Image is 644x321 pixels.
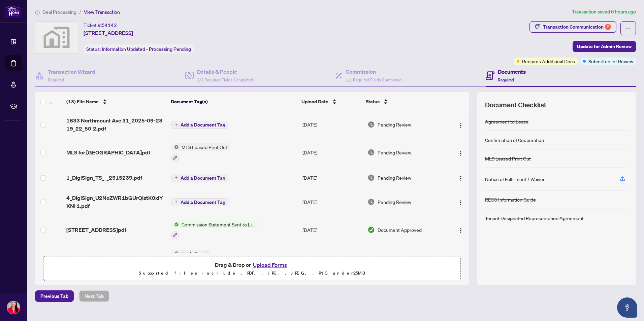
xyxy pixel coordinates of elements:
[626,26,631,31] span: ellipsis
[171,174,228,182] button: Add a Document Tag
[179,221,259,228] span: Commission Statement Sent to Listing Brokerage
[171,250,210,268] button: Status IconTrade Sheet
[84,9,120,15] span: View Transaction
[572,8,636,16] article: Transaction saved 6 hours ago
[181,200,225,205] span: Add a Document Tag
[102,46,191,52] span: Information Updated - Processing Pending
[171,121,228,129] button: Add a Document Tag
[84,44,194,53] div: Status:
[485,214,584,222] div: Tenant Designated Representation Agreement
[84,29,133,37] span: [STREET_ADDRESS]
[174,176,178,179] span: plus
[79,8,81,16] li: /
[458,228,463,233] img: Logo
[197,68,253,76] h4: Details & People
[301,98,328,105] span: Upload Date
[5,5,22,17] img: logo
[47,269,456,277] p: Supported files include .PDF, .JPG, .JPEG, .PNG under 25 MB
[485,175,545,183] div: Notice of Fulfillment / Waiver
[66,148,150,156] span: MLS for [GEOGRAPHIC_DATA]pdf
[485,196,536,203] div: RECO Information Guide
[588,58,633,65] span: Submitted for Review
[299,92,363,111] th: Upload Date
[66,116,166,133] span: 1633 Northmount Ave 31_2025-09-23 19_22_50 2.pdf
[455,147,466,158] button: Logo
[215,260,289,269] span: Drag & Drop or
[455,172,466,183] button: Logo
[458,123,463,128] img: Logo
[485,155,531,162] div: MLS Leased Print Out
[171,221,259,239] button: Status IconCommission Statement Sent to Listing Brokerage
[378,121,411,128] span: Pending Review
[529,21,616,33] button: Transaction Communication2
[366,98,380,105] span: Status
[543,22,611,32] div: Transaction Communication
[346,77,401,82] span: 1/1 Required Fields Completed
[171,143,179,151] img: Status Icon
[197,77,253,82] span: 3/3 Required Fields Completed
[179,143,230,151] span: MLS Leased Print Out
[458,151,463,156] img: Logo
[171,250,179,257] img: Status Icon
[617,297,637,318] button: Open asap
[363,92,444,111] th: Status
[577,41,632,52] span: Update for Admin Review
[367,174,375,181] img: Document Status
[181,122,225,127] span: Add a Document Tag
[455,224,466,235] button: Logo
[498,77,514,82] span: Required
[66,194,166,210] span: 4_DigiSign_U2NoZWR1bGUrQistK0xlYXNl 1.pdf
[35,22,78,53] img: svg%3e
[42,9,76,15] span: Deal Processing
[66,174,142,182] span: 1_DigiSign_TS_-_2515239.pdf
[485,100,546,110] span: Document Checklist
[35,10,40,14] span: home
[300,244,365,273] td: [DATE]
[522,58,575,65] span: Requires Additional Docs
[367,121,375,128] img: Document Status
[378,226,422,234] span: Document Approved
[455,197,466,207] button: Logo
[458,200,463,205] img: Logo
[455,119,466,130] button: Logo
[48,68,95,76] h4: Transaction Wizard
[174,123,178,127] span: plus
[458,176,463,181] img: Logo
[367,149,375,156] img: Document Status
[378,174,411,181] span: Pending Review
[378,149,411,156] span: Pending Review
[181,176,225,180] span: Add a Document Tag
[64,92,168,111] th: (13) File Name
[84,21,117,29] div: Ticket #:
[300,167,365,188] td: [DATE]
[346,68,401,76] h4: Commission
[66,98,99,105] span: (13) File Name
[43,256,460,281] span: Drag & Drop orUpload FormsSupported files include .PDF, .JPG, .JPEG, .PNG under25MB
[300,111,365,138] td: [DATE]
[102,22,117,28] span: 54143
[174,200,178,204] span: plus
[367,198,375,206] img: Document Status
[171,198,228,206] button: Add a Document Tag
[40,291,68,301] span: Previous Tab
[48,77,64,82] span: Required
[300,188,365,215] td: [DATE]
[171,221,179,228] img: Status Icon
[573,41,636,52] button: Update for Admin Review
[79,290,109,302] button: Next Tab
[251,260,289,269] button: Upload Forms
[168,92,299,111] th: Document Tag(s)
[179,250,210,257] span: Trade Sheet
[7,301,20,314] img: Profile Icon
[300,138,365,167] td: [DATE]
[35,290,74,302] button: Previous Tab
[485,118,528,125] div: Agreement to Lease
[378,198,411,206] span: Pending Review
[300,215,365,244] td: [DATE]
[498,68,526,76] h4: Documents
[171,143,230,162] button: Status IconMLS Leased Print Out
[367,226,375,234] img: Document Status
